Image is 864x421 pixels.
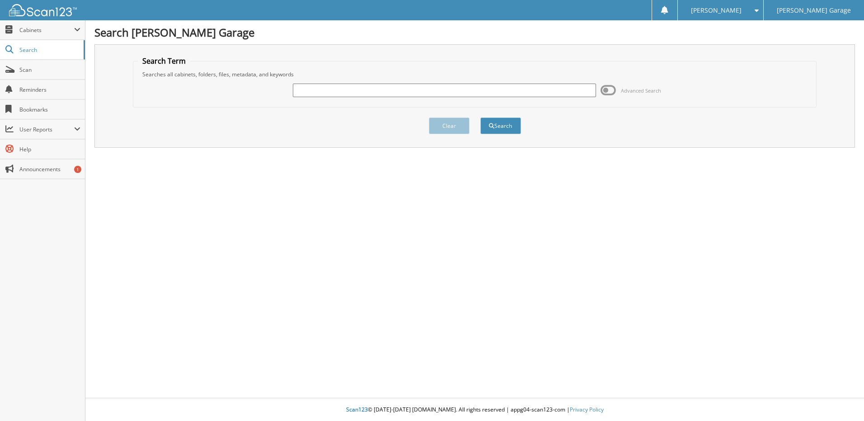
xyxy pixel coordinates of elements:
[19,46,79,54] span: Search
[19,106,80,113] span: Bookmarks
[19,66,80,74] span: Scan
[570,406,604,413] a: Privacy Policy
[691,8,742,13] span: [PERSON_NAME]
[346,406,368,413] span: Scan123
[94,25,855,40] h1: Search [PERSON_NAME] Garage
[138,70,812,78] div: Searches all cabinets, folders, files, metadata, and keywords
[777,8,851,13] span: [PERSON_NAME] Garage
[138,56,190,66] legend: Search Term
[621,87,661,94] span: Advanced Search
[19,145,80,153] span: Help
[19,165,80,173] span: Announcements
[480,117,521,134] button: Search
[429,117,470,134] button: Clear
[19,86,80,94] span: Reminders
[85,399,864,421] div: © [DATE]-[DATE] [DOMAIN_NAME]. All rights reserved | appg04-scan123-com |
[74,166,81,173] div: 1
[19,26,74,34] span: Cabinets
[19,126,74,133] span: User Reports
[9,4,77,16] img: scan123-logo-white.svg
